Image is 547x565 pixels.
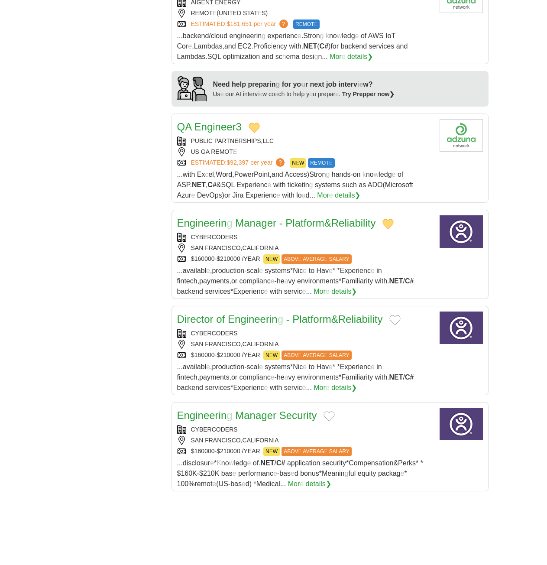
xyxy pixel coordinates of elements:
readpronunciation-word: PARTNERSHIPS [214,137,261,144]
readpronunciation-word: Word [216,171,232,178]
readpronunciation-span: CALIFORN [243,244,273,251]
readpronunciation-word: Io [385,32,391,39]
readpronunciation-span: ❯ [351,288,357,295]
readpronunciation-word: Prepper [353,91,376,97]
readpronunciation-span: Mor [314,384,326,391]
readpronunciation-word: of [216,313,225,325]
readpronunciation-span: Mor [317,192,329,199]
a: More details❯ [317,190,360,201]
readpronunciation-span: e [271,277,275,285]
readpronunciation-word: payments [199,277,229,285]
readpronunciation-span: e [259,267,263,274]
a: More details❯ [314,286,357,297]
readpronunciation-span: e [371,267,375,274]
readpronunciation-span: vy [288,277,295,285]
readpronunciation-word: Jira [233,192,244,199]
readpronunciation-span: , [229,277,231,285]
readpronunciation-span: g [278,313,283,325]
readpronunciation-span: g [227,217,232,229]
span: $181,651 [227,20,252,27]
a: CYBERCODERS [191,330,238,337]
readpronunciation-span: ... [177,267,183,274]
button: Add to favorite jobs [324,411,335,422]
readpronunciation-word: with [282,192,294,199]
readpronunciation-word: - [214,255,217,262]
readpronunciation-word: FRANCISCO [205,244,240,251]
readpronunciation-word: and [262,53,273,60]
readpronunciation-span: ( [382,181,385,188]
readpronunciation-span: engineerin [230,32,262,39]
readpronunciation-word: backend [177,288,204,295]
readpronunciation-span: a [275,91,278,97]
readpronunciation-span: I [273,244,275,251]
readpronunciation-span: -he [275,277,285,285]
readpronunciation-word: systems [265,267,290,274]
readpronunciation-word: in [376,267,382,274]
readpronunciation-span: S [262,10,265,16]
readpronunciation-span: Azur [177,192,191,199]
readpronunciation-word: with [273,181,285,188]
readpronunciation-span: interv [338,81,357,88]
readpronunciation-span: complianc [240,277,271,285]
readpronunciation-word: systems [315,181,340,188]
readpronunciation-word: Lambdas [177,53,206,60]
readpronunciation-word: SAN [191,244,204,251]
readpronunciation-span: e [342,53,346,60]
readpronunciation-word: ESTIMATED [191,20,225,27]
readpronunciation-word: year [261,159,272,166]
readpronunciation-word: details [335,192,355,199]
readpronunciation-span: Stron [303,32,320,39]
readpronunciation-span: n [318,53,322,60]
a: CYBERCODERS [191,234,238,240]
readpronunciation-word: C [207,181,213,188]
readpronunciation-span: $210000 / [217,255,243,262]
readpronunciation-word: with [375,277,387,285]
readpronunciation-span: E [329,160,333,166]
readpronunciation-span: e [392,171,396,178]
readpronunciation-word: per [254,20,262,27]
readpronunciation-span: N [292,160,296,166]
readpronunciation-span: no [329,32,337,39]
a: Try Prepper now❯ [342,91,395,97]
readpronunciation-span: e [303,267,307,274]
a: CYBERCODERS [191,426,238,433]
readpronunciation-span: g [262,32,265,39]
readpronunciation-span: N [265,256,269,262]
span: ( [177,32,408,60]
readpronunciation-word: hands-on [332,171,361,178]
a: More details❯ [314,383,357,393]
readpronunciation-span: w [337,32,342,39]
readpronunciation-span: E [213,10,217,16]
readpronunciation-word: environments [297,277,339,285]
readpronunciation-word: Dev [197,192,209,199]
img: CyberCoders logo [440,312,483,344]
readpronunciation-word: Ops [209,192,222,199]
readpronunciation-span: ency [272,42,287,50]
readpronunciation-word: with [289,42,301,50]
readpronunciation-span: e [298,32,301,39]
readpronunciation-word: year [264,20,276,27]
readpronunciation-span: Nic [293,267,303,274]
readpronunciation-span: a [302,192,306,199]
readpronunciation-span: E [258,10,262,16]
readpronunciation-span: , [261,137,263,144]
readpronunciation-span: E [324,256,327,262]
readpronunciation-span: ) [222,192,224,199]
readpronunciation-span: W [273,256,278,262]
readpronunciation-word: Microsoft [385,181,413,188]
readpronunciation-word: Director [177,313,214,325]
readpronunciation-span: u [313,91,316,97]
readpronunciation-span: ... [310,192,315,199]
readpronunciation-word: and [272,171,283,178]
img: Company logo [440,119,483,152]
readpronunciation-span: desi [301,53,314,60]
readpronunciation-span: & [217,181,221,188]
readpronunciation-span: Mor [314,288,326,295]
readpronunciation-word: job [326,81,337,88]
readpronunciation-span: 2. [247,42,253,50]
readpronunciation-span: Stron [309,171,326,178]
readpronunciation-span: no [366,171,374,178]
readpronunciation-word: such [342,181,357,188]
readpronunciation-word: SALARY [329,256,350,262]
readpronunciation-word: YEAR [243,255,260,262]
